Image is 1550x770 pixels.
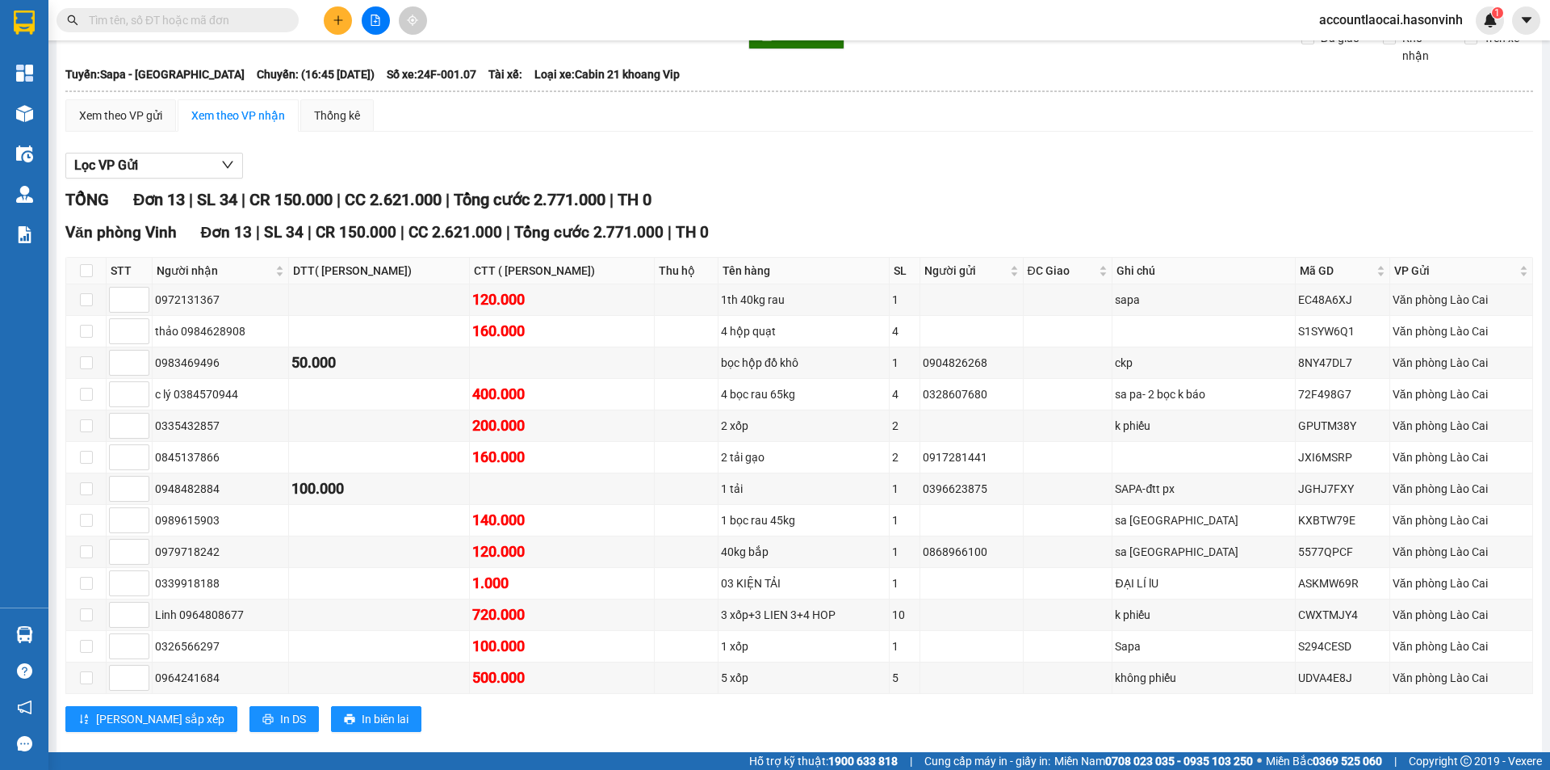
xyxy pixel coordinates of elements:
[1298,354,1386,372] div: 8NY47DL7
[924,262,1007,280] span: Người gửi
[892,606,917,624] div: 10
[65,223,177,242] span: Văn phòng Vinh
[1298,574,1386,592] div: ASKMW69R
[17,700,32,715] span: notification
[67,15,78,26] span: search
[16,105,33,122] img: warehouse-icon
[721,291,886,309] div: 1th 40kg rau
[1298,385,1386,403] div: 72F498G7
[65,153,243,179] button: Lọc VP Gửi
[17,663,32,679] span: question-circle
[65,706,237,732] button: sort-ascending[PERSON_NAME] sắp xếp
[16,226,33,243] img: solution-icon
[1298,511,1386,529] div: KXBTW79E
[1115,543,1292,561] div: sa [GEOGRAPHIC_DATA]
[155,322,286,340] div: thảo 0984628908
[1393,669,1530,687] div: Văn phòng Lào Cai
[472,572,651,595] div: 1.000
[910,752,912,770] span: |
[16,145,33,162] img: warehouse-icon
[892,637,917,655] div: 1
[331,706,421,732] button: printerIn biên lai
[618,190,651,209] span: TH 0
[1115,417,1292,435] div: k phiếu
[1393,322,1530,340] div: Văn phòng Lào Cai
[472,288,651,311] div: 120.000
[1298,606,1386,624] div: CWXTMJY4
[314,107,360,124] div: Thống kê
[1298,448,1386,466] div: JXI6MSRP
[1296,600,1389,631] td: CWXTMJY4
[362,6,390,35] button: file-add
[892,354,917,372] div: 1
[1390,347,1533,379] td: Văn phòng Lào Cai
[1296,505,1389,536] td: KXBTW79E
[721,385,886,403] div: 4 bọc rau 65kg
[249,190,333,209] span: CR 150.000
[155,543,286,561] div: 0979718242
[1296,663,1389,694] td: UDVA4E8J
[721,448,886,466] div: 2 tải gạo
[923,543,1020,561] div: 0868966100
[89,11,279,29] input: Tìm tên, số ĐT hoặc mã đơn
[155,291,286,309] div: 0972131367
[472,635,651,658] div: 100.000
[1492,7,1503,19] sup: 1
[892,543,917,561] div: 1
[1390,473,1533,505] td: Văn phòng Lào Cai
[1298,543,1386,561] div: 5577QPCF
[892,322,917,340] div: 4
[892,448,917,466] div: 2
[923,354,1020,372] div: 0904826268
[446,190,450,209] span: |
[721,669,886,687] div: 5 xốp
[472,446,651,469] div: 160.000
[1115,637,1292,655] div: Sapa
[324,6,352,35] button: plus
[1393,543,1530,561] div: Văn phòng Lào Cai
[721,354,886,372] div: bọc hộp đồ khô
[1054,752,1253,770] span: Miền Nam
[1460,755,1472,767] span: copyright
[454,190,605,209] span: Tổng cước 2.771.000
[923,448,1020,466] div: 0917281441
[470,258,654,284] th: CTT ( [PERSON_NAME])
[257,65,375,83] span: Chuyến: (16:45 [DATE])
[1298,480,1386,498] div: JGHJ7FXY
[923,480,1020,498] div: 0396623875
[155,417,286,435] div: 0335432857
[308,223,312,242] span: |
[155,354,286,372] div: 0983469496
[155,385,286,403] div: c lý 0384570944
[721,606,886,624] div: 3 xốp+3 LIEN 3+4 HOP
[16,65,33,82] img: dashboard-icon
[610,190,614,209] span: |
[289,258,470,284] th: DTT( [PERSON_NAME])
[65,190,109,209] span: TỔNG
[1393,417,1530,435] div: Văn phòng Lào Cai
[1483,13,1498,27] img: icon-new-feature
[221,158,234,171] span: down
[1115,511,1292,529] div: sa [GEOGRAPHIC_DATA]
[721,417,886,435] div: 2 xốp
[1390,568,1533,600] td: Văn phòng Lào Cai
[1390,316,1533,347] td: Văn phòng Lào Cai
[1390,505,1533,536] td: Văn phòng Lào Cai
[133,190,185,209] span: Đơn 13
[345,190,442,209] span: CC 2.621.000
[488,65,522,83] span: Tài xế:
[291,351,467,374] div: 50.000
[1115,291,1292,309] div: sapa
[1296,568,1389,600] td: ASKMW69R
[1396,29,1452,65] span: Kho nhận
[1393,354,1530,372] div: Văn phòng Lào Cai
[1298,417,1386,435] div: GPUTM38Y
[344,713,355,726] span: printer
[721,574,886,592] div: 03 KIỆN TẢI
[191,107,285,124] div: Xem theo VP nhận
[1257,758,1262,764] span: ⚪️
[1296,473,1389,505] td: JGHJ7FXY
[1394,262,1516,280] span: VP Gửi
[1390,631,1533,663] td: Văn phòng Lào Cai
[472,414,651,437] div: 200.000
